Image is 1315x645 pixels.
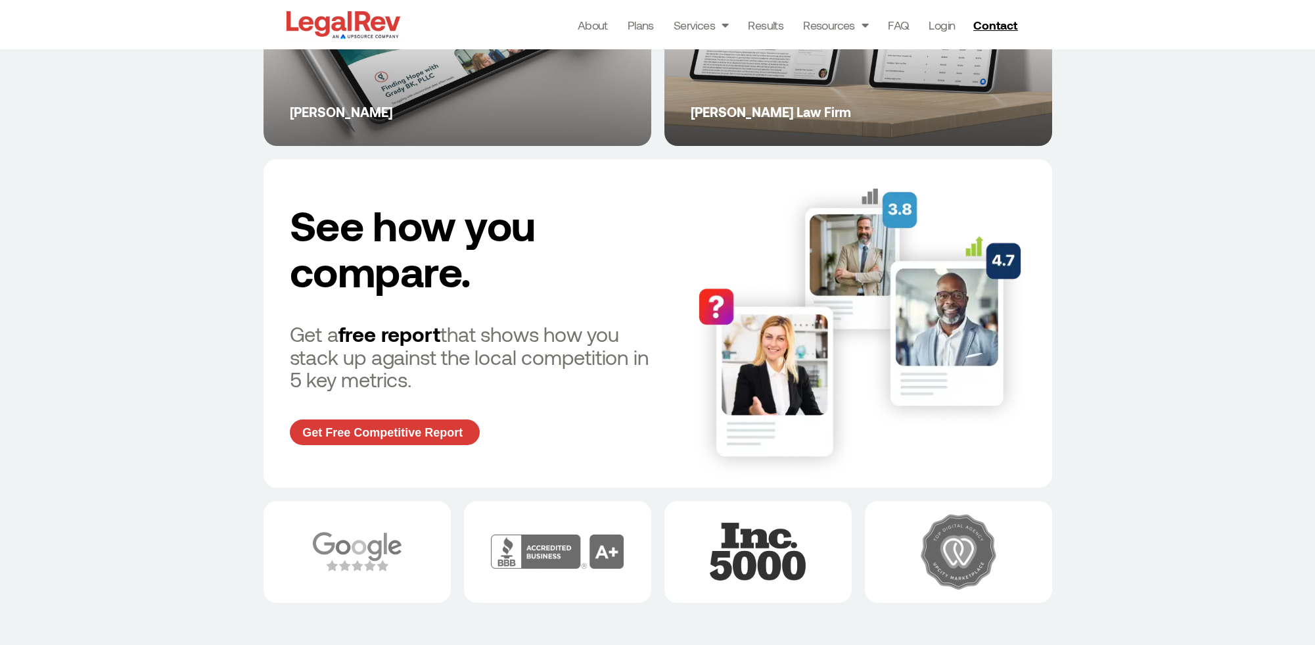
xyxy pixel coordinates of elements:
[803,16,868,34] a: Resources
[968,14,1026,36] a: Contact
[929,16,955,34] a: Login
[628,16,654,34] a: Plans
[748,16,783,34] a: Results
[674,16,729,34] a: Services
[691,104,852,120] h2: [PERSON_NAME] Law Firm
[888,16,909,34] a: FAQ
[973,19,1017,31] span: Contact
[302,427,463,439] span: Get Free Competitive Report
[290,104,393,120] h2: [PERSON_NAME]
[290,419,480,446] a: Get Free Competitive Report
[290,202,655,295] h1: See how you compare.
[578,16,956,34] nav: Menu
[578,16,608,34] a: About
[338,322,440,346] b: free report
[290,323,655,390] div: Get a that shows how you stack up against the local competition in 5 key metrics.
